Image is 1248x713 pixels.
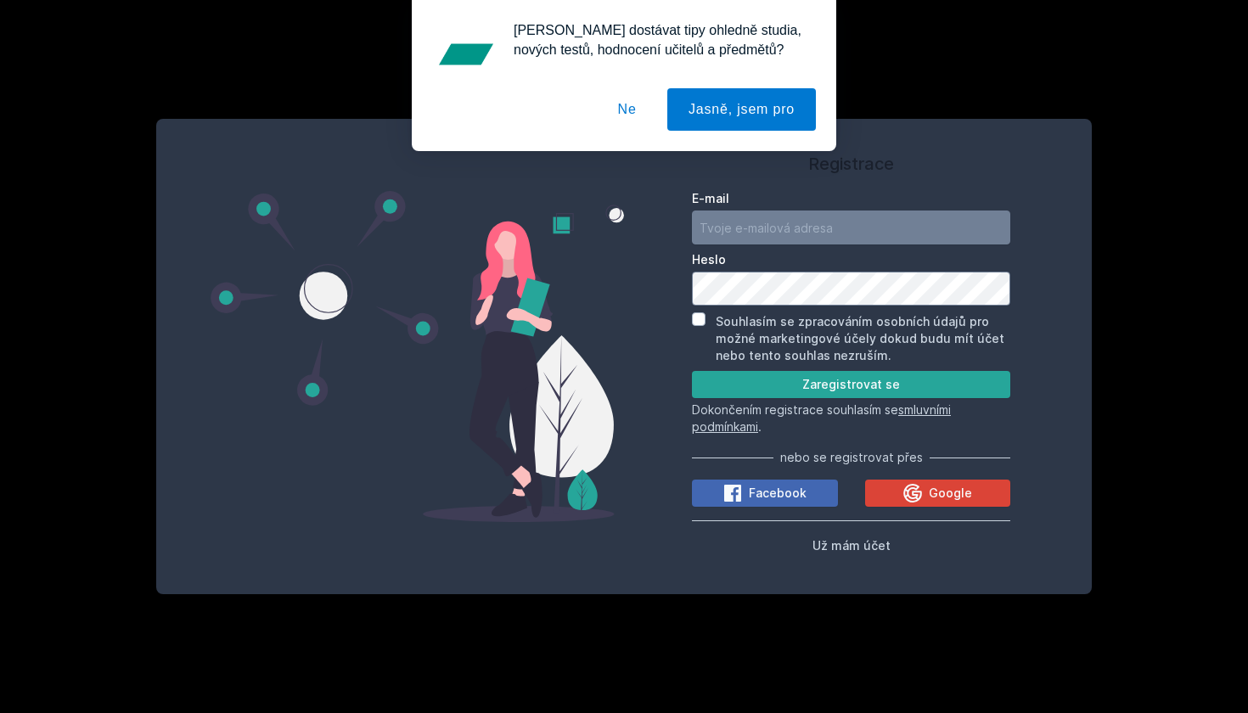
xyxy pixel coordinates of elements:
[692,151,1010,177] h1: Registrace
[692,251,1010,268] label: Heslo
[692,211,1010,244] input: Tvoje e-mailová adresa
[865,480,1011,507] button: Google
[692,480,838,507] button: Facebook
[812,535,891,555] button: Už mám účet
[812,538,891,553] span: Už mám účet
[692,401,1010,435] p: Dokončením registrace souhlasím se .
[929,485,972,502] span: Google
[432,20,500,88] img: notification icon
[780,449,923,466] span: nebo se registrovat přes
[692,371,1010,398] button: Zaregistrovat se
[692,190,1010,207] label: E-mail
[716,314,1004,362] label: Souhlasím se zpracováním osobních údajů pro možné marketingové účely dokud budu mít účet nebo ten...
[667,88,816,131] button: Jasně, jsem pro
[500,20,816,59] div: [PERSON_NAME] dostávat tipy ohledně studia, nových testů, hodnocení učitelů a předmětů?
[749,485,807,502] span: Facebook
[597,88,658,131] button: Ne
